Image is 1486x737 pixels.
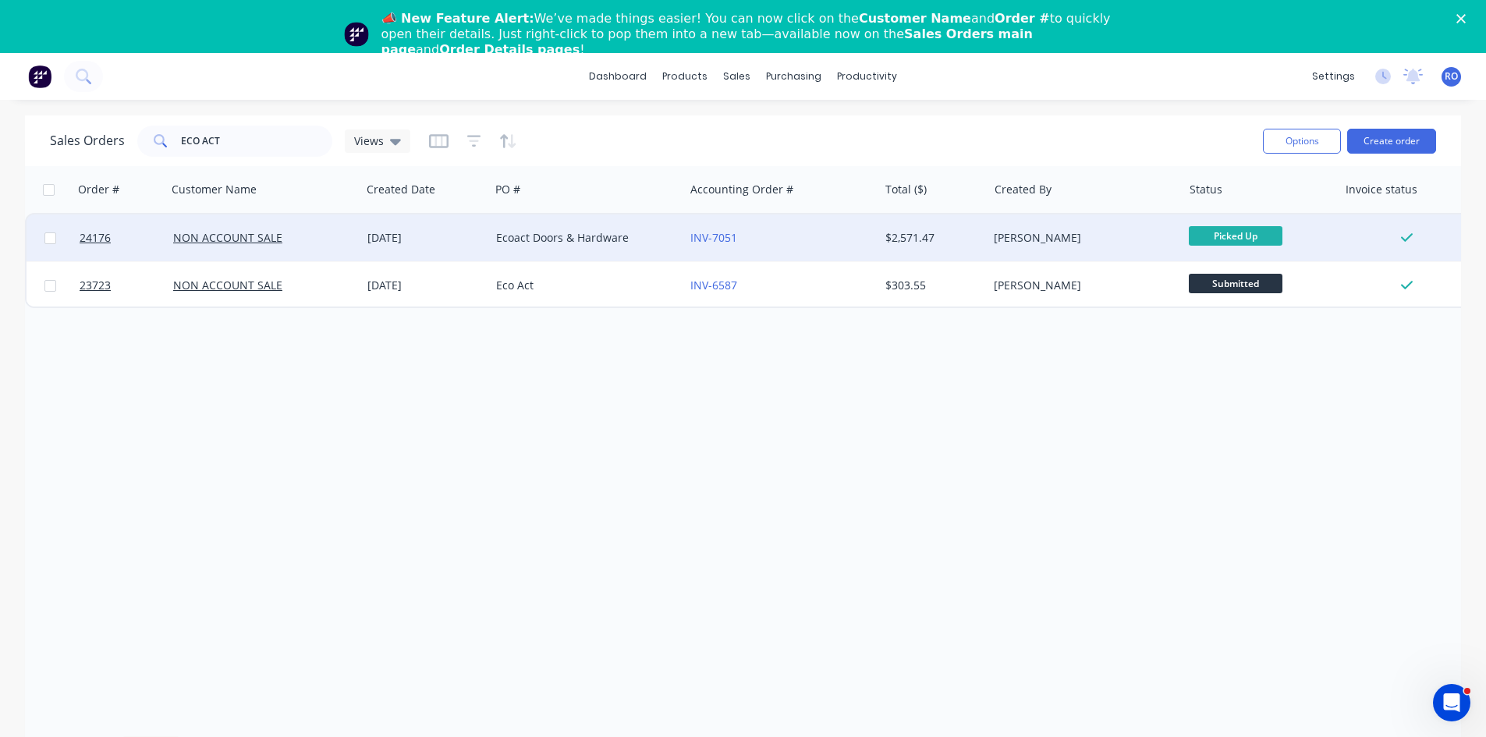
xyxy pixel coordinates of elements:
iframe: Intercom live chat [1433,684,1470,721]
a: INV-7051 [690,230,737,245]
span: RO [1445,69,1458,83]
div: [DATE] [367,278,484,293]
div: Eco Act [496,278,669,293]
img: Profile image for Team [344,22,369,47]
div: [PERSON_NAME] [994,278,1167,293]
a: dashboard [581,65,654,88]
button: Create order [1347,129,1436,154]
a: NON ACCOUNT SALE [173,230,282,245]
div: productivity [829,65,905,88]
span: 23723 [80,278,111,293]
b: Customer Name [859,11,971,26]
div: PO # [495,182,520,197]
div: $2,571.47 [885,230,977,246]
img: Factory [28,65,51,88]
div: We’ve made things easier! You can now click on the and to quickly open their details. Just right-... [381,11,1118,58]
a: 24176 [80,214,173,261]
b: Order Details pages [439,42,580,57]
div: purchasing [758,65,829,88]
div: Customer Name [172,182,257,197]
div: Order # [78,182,119,197]
div: Total ($) [885,182,927,197]
span: Submitted [1189,274,1282,293]
button: Options [1263,129,1341,154]
div: [DATE] [367,230,484,246]
div: Close [1456,14,1472,23]
div: Status [1190,182,1222,197]
div: products [654,65,715,88]
b: 📣 New Feature Alert: [381,11,534,26]
input: Search... [181,126,333,157]
span: 24176 [80,230,111,246]
div: Accounting Order # [690,182,793,197]
h1: Sales Orders [50,133,125,148]
a: NON ACCOUNT SALE [173,278,282,292]
div: [PERSON_NAME] [994,230,1167,246]
div: $303.55 [885,278,977,293]
div: Created By [995,182,1052,197]
b: Order # [995,11,1050,26]
div: Invoice status [1346,182,1417,197]
div: Ecoact Doors & Hardware [496,230,669,246]
a: 23723 [80,262,173,309]
span: Picked Up [1189,226,1282,246]
div: Created Date [367,182,435,197]
div: sales [715,65,758,88]
span: Views [354,133,384,149]
div: settings [1304,65,1363,88]
b: Sales Orders main page [381,27,1033,57]
a: INV-6587 [690,278,737,292]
